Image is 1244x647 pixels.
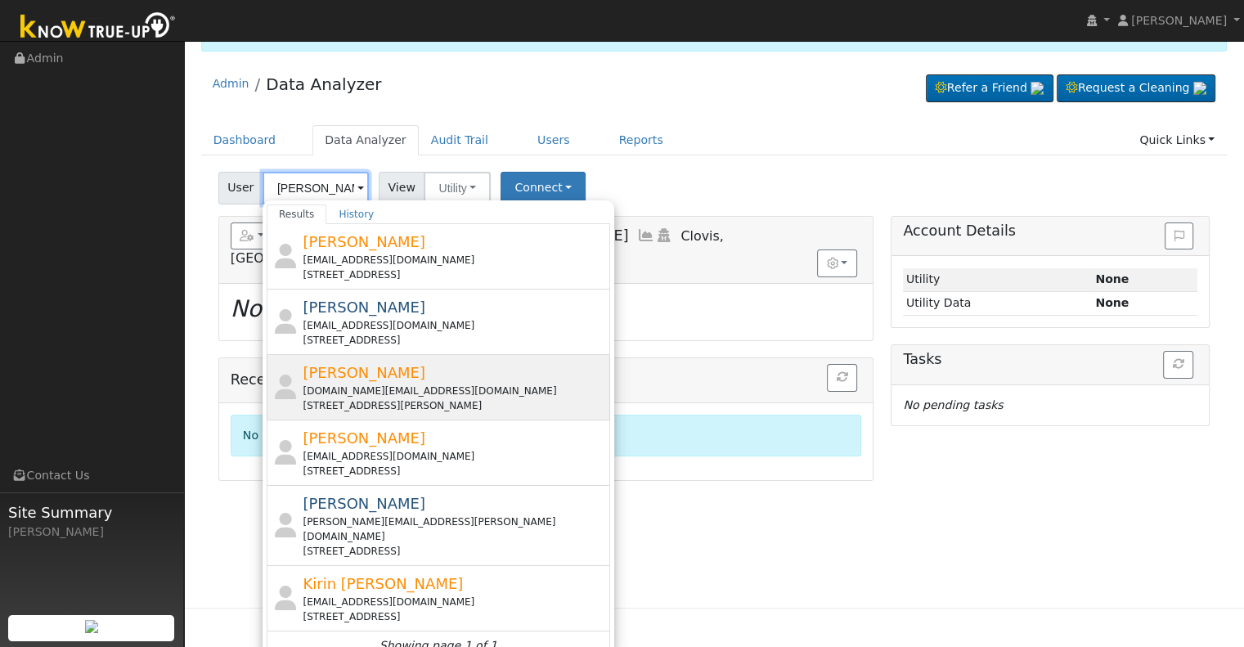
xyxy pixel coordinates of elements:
div: [STREET_ADDRESS] [303,609,606,624]
div: [STREET_ADDRESS] [303,544,606,559]
a: Multi-Series Graph [636,227,654,244]
a: Admin [213,77,249,90]
strong: ID: null, authorized: None [1095,272,1129,285]
div: No recent events [231,415,861,456]
td: Utility [903,268,1092,292]
td: Utility Data [903,291,1092,315]
span: Site Summary [8,501,175,523]
a: Data Analyzer [312,125,419,155]
strong: None [1095,296,1129,309]
img: Know True-Up [12,9,184,46]
a: Users [525,125,582,155]
img: retrieve [1031,82,1044,95]
span: [PERSON_NAME] [303,299,425,316]
a: Refer a Friend [926,74,1053,102]
span: [PERSON_NAME] [1131,14,1227,27]
div: [STREET_ADDRESS][PERSON_NAME] [303,398,606,413]
a: Reports [607,125,676,155]
img: retrieve [85,620,98,633]
span: Kirin [PERSON_NAME] [303,575,463,592]
div: [EMAIL_ADDRESS][DOMAIN_NAME] [303,253,606,267]
button: Connect [501,172,586,204]
button: Utility [424,172,491,204]
a: Results [267,204,327,224]
button: Issue History [1165,222,1193,250]
div: [DOMAIN_NAME][EMAIL_ADDRESS][DOMAIN_NAME] [303,384,606,398]
a: Dashboard [201,125,289,155]
h5: Recent Events [231,364,861,397]
div: [PERSON_NAME] [8,523,175,541]
i: No pending tasks [903,398,1003,411]
img: retrieve [1193,82,1206,95]
button: Refresh [827,364,857,392]
span: [PERSON_NAME] [303,495,425,512]
h5: Account Details [903,222,1197,240]
a: Data Analyzer [266,74,381,94]
button: Refresh [1163,351,1193,379]
div: [STREET_ADDRESS] [303,267,606,282]
a: History [326,204,386,224]
i: No Utility connection [231,295,471,322]
span: [PERSON_NAME] [303,364,425,381]
div: [EMAIL_ADDRESS][DOMAIN_NAME] [303,318,606,333]
span: View [379,172,425,204]
span: [PERSON_NAME] [303,429,425,447]
a: Request a Cleaning [1057,74,1215,102]
a: Login As (last 06/18/2025 10:24:07 AM) [654,227,672,244]
div: [STREET_ADDRESS] [303,464,606,479]
div: [EMAIL_ADDRESS][DOMAIN_NAME] [303,449,606,464]
div: [STREET_ADDRESS] [303,333,606,348]
a: Audit Trail [419,125,501,155]
input: Select a User [263,172,369,204]
a: Quick Links [1127,125,1227,155]
span: User [218,172,263,204]
div: [EMAIL_ADDRESS][DOMAIN_NAME] [303,595,606,609]
span: [PERSON_NAME] [303,233,425,250]
div: [PERSON_NAME][EMAIL_ADDRESS][PERSON_NAME][DOMAIN_NAME] [303,514,606,544]
h5: Tasks [903,351,1197,368]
